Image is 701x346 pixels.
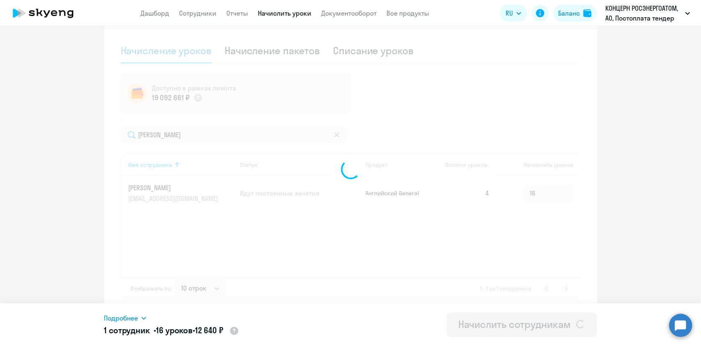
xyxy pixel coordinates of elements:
a: Документооборот [321,9,377,17]
a: Дашборд [140,9,169,17]
button: RU [500,5,527,21]
span: 16 уроков [156,325,193,335]
a: Отчеты [226,9,248,17]
a: Сотрудники [179,9,216,17]
span: 12 640 ₽ [195,325,223,335]
div: Начислить сотрудникам [458,318,570,331]
h5: 1 сотрудник • • [104,325,239,337]
span: RU [506,8,513,18]
button: Балансbalance [553,5,596,21]
button: Начислить сотрудникам [446,312,597,337]
a: Начислить уроки [258,9,311,17]
span: Подробнее [104,313,138,323]
div: Баланс [558,8,580,18]
p: КОНЦЕРН РОСЭНЕРГОАТОМ, АО, Постоплата тендер 2023 [605,3,682,23]
a: Все продукты [386,9,429,17]
button: КОНЦЕРН РОСЭНЕРГОАТОМ, АО, Постоплата тендер 2023 [601,3,694,23]
img: balance [583,9,591,17]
